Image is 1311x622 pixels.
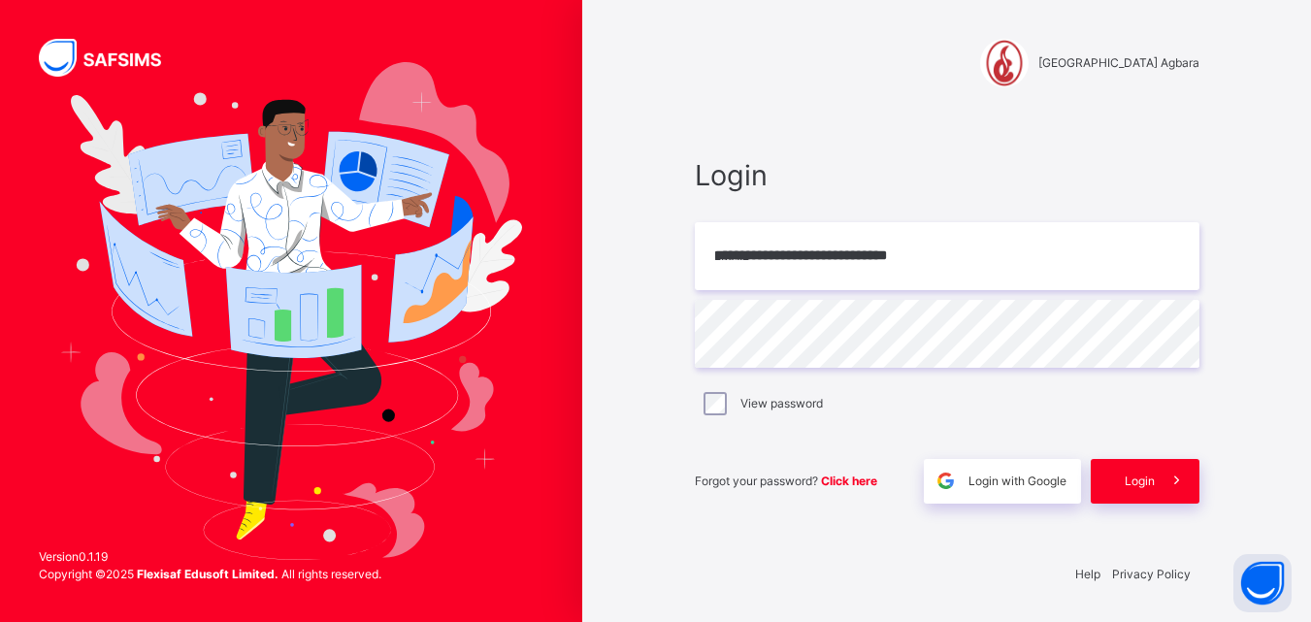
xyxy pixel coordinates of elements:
[740,395,823,412] label: View password
[968,473,1066,490] span: Login with Google
[1125,473,1155,490] span: Login
[137,567,279,581] strong: Flexisaf Edusoft Limited.
[934,470,957,492] img: google.396cfc9801f0270233282035f929180a.svg
[1075,567,1100,581] a: Help
[1233,554,1292,612] button: Open asap
[39,548,381,566] span: Version 0.1.19
[39,567,381,581] span: Copyright © 2025 All rights reserved.
[39,39,184,77] img: SAFSIMS Logo
[695,474,877,488] span: Forgot your password?
[1038,54,1199,72] span: [GEOGRAPHIC_DATA] Agbara
[1112,567,1191,581] a: Privacy Policy
[821,474,877,488] a: Click here
[60,62,522,559] img: Hero Image
[695,154,1199,196] span: Login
